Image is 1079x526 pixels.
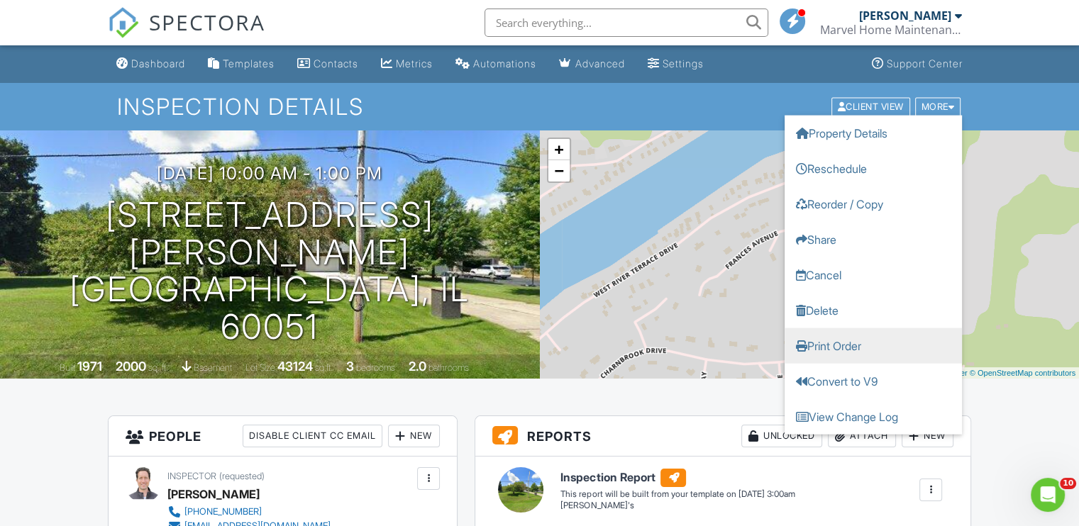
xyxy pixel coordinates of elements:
[548,139,570,160] a: Zoom in
[820,23,962,37] div: Marvel Home Maintenance and Inspections
[346,359,354,374] div: 3
[553,51,631,77] a: Advanced
[111,51,191,77] a: Dashboard
[785,328,962,363] a: Print Order
[828,425,896,447] div: Attach
[184,506,262,517] div: [PHONE_NUMBER]
[223,57,275,69] div: Templates
[202,51,280,77] a: Templates
[388,425,440,447] div: New
[450,51,542,77] a: Automations (Basic)
[915,97,961,116] div: More
[108,19,265,49] a: SPECTORA
[1031,478,1065,512] iframe: Intercom live chat
[109,416,457,457] h3: People
[485,9,768,37] input: Search everything...
[785,363,962,398] a: Convert to V9
[859,9,951,23] div: [PERSON_NAME]
[642,51,709,77] a: Settings
[785,186,962,221] a: Reorder / Copy
[149,7,265,37] span: SPECTORA
[219,471,265,481] span: (requested)
[167,483,260,505] div: [PERSON_NAME]
[475,416,970,457] h3: Reports
[663,57,704,69] div: Settings
[970,369,1075,377] a: © OpenStreetMap contributors
[375,51,438,77] a: Metrics
[575,57,625,69] div: Advanced
[409,359,426,374] div: 2.0
[116,359,146,374] div: 2000
[830,101,914,111] a: Client View
[785,221,962,257] a: Share
[902,425,953,447] div: New
[148,362,168,373] span: sq. ft.
[167,505,331,519] a: [PHONE_NUMBER]
[314,57,358,69] div: Contacts
[396,57,433,69] div: Metrics
[131,57,185,69] div: Dashboard
[785,115,962,150] a: Property Details
[785,150,962,186] a: Reschedule
[741,425,822,447] div: Unlocked
[60,362,75,373] span: Built
[356,362,395,373] span: bedrooms
[560,469,795,487] h6: Inspection Report
[194,362,232,373] span: basement
[315,362,333,373] span: sq.ft.
[866,51,968,77] a: Support Center
[560,488,795,500] div: This report will be built from your template on [DATE] 3:00am
[77,359,102,374] div: 1971
[428,362,469,373] span: bathrooms
[108,7,139,38] img: The Best Home Inspection Software - Spectora
[554,140,563,158] span: +
[831,97,910,116] div: Client View
[167,471,216,481] span: Inspector
[785,257,962,292] a: Cancel
[245,362,275,373] span: Lot Size
[554,162,563,179] span: −
[117,94,962,119] h1: Inspection Details
[277,359,313,374] div: 43124
[560,500,795,512] div: [PERSON_NAME]'s
[473,57,536,69] div: Automations
[1060,478,1076,489] span: 10
[887,57,963,69] div: Support Center
[785,292,962,328] a: Delete
[785,398,962,434] a: View Change Log
[292,51,364,77] a: Contacts
[23,196,517,346] h1: [STREET_ADDRESS][PERSON_NAME] [GEOGRAPHIC_DATA], IL 60051
[157,164,382,183] h3: [DATE] 10:00 am - 1:00 pm
[243,425,382,447] div: Disable Client CC Email
[548,160,570,181] a: Zoom out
